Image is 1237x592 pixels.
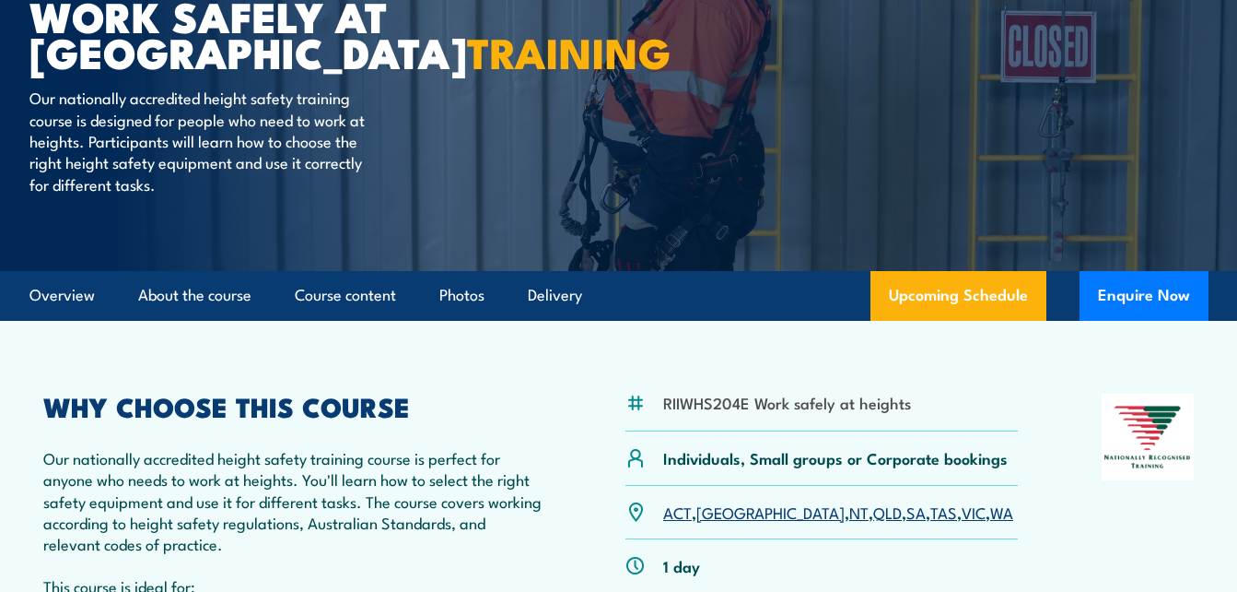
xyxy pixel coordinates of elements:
a: [GEOGRAPHIC_DATA] [696,501,845,523]
a: About the course [138,271,251,320]
a: QLD [873,501,902,523]
p: 1 day [663,555,700,576]
a: NT [849,501,869,523]
a: SA [906,501,926,523]
img: Nationally Recognised Training logo. [1102,394,1194,481]
a: WA [990,501,1013,523]
li: RIIWHS204E Work safely at heights [663,392,911,413]
p: Our nationally accredited height safety training course is designed for people who need to work a... [29,87,366,195]
a: ACT [663,501,692,523]
a: Delivery [528,271,582,320]
strong: TRAINING [467,19,671,83]
p: Individuals, Small groups or Corporate bookings [663,447,1008,468]
a: Photos [439,271,484,320]
a: Upcoming Schedule [870,271,1046,321]
p: Our nationally accredited height safety training course is perfect for anyone who needs to work a... [43,447,543,555]
p: , , , , , , , [663,502,1013,523]
button: Enquire Now [1079,271,1208,321]
h2: WHY CHOOSE THIS COURSE [43,394,543,418]
a: Course content [295,271,396,320]
a: TAS [930,501,957,523]
a: Overview [29,271,95,320]
a: VIC [962,501,986,523]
